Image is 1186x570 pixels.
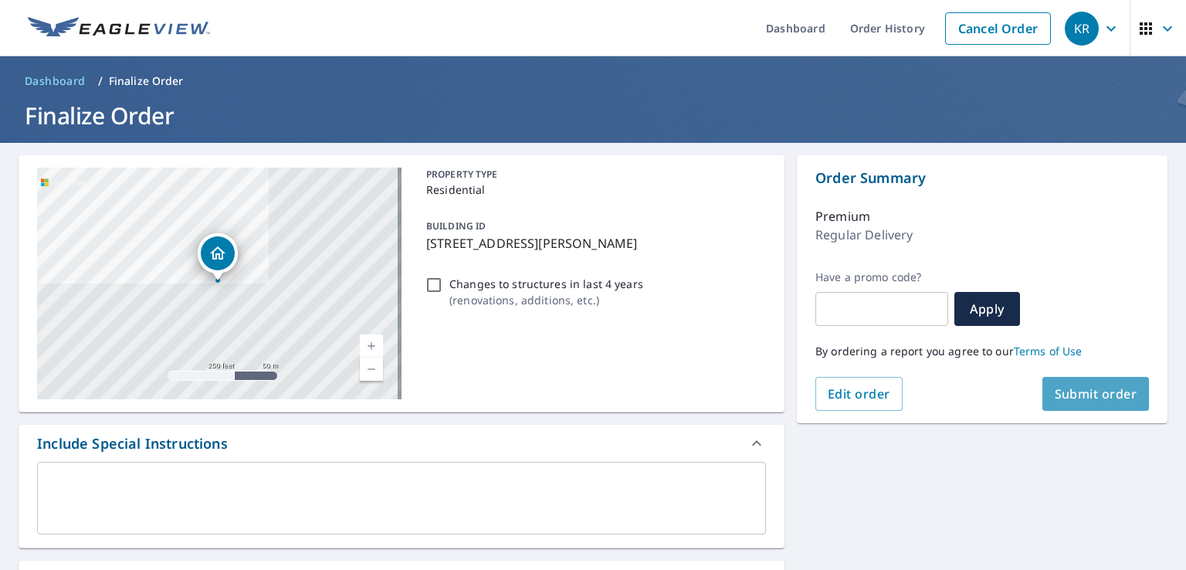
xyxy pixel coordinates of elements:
p: Order Summary [815,168,1149,188]
p: [STREET_ADDRESS][PERSON_NAME] [426,234,760,253]
div: Include Special Instructions [37,433,228,454]
button: Submit order [1042,377,1150,411]
button: Apply [954,292,1020,326]
div: Dropped pin, building 1, Residential property, 50 Hilden St Kings Park, NY 11754 [198,233,238,281]
label: Have a promo code? [815,270,948,284]
nav: breadcrumb [19,69,1167,93]
img: EV Logo [28,17,210,40]
li: / [98,72,103,90]
h1: Finalize Order [19,100,1167,131]
p: Finalize Order [109,73,184,89]
span: Dashboard [25,73,86,89]
span: Submit order [1055,385,1137,402]
p: Premium [815,207,870,226]
p: ( renovations, additions, etc. ) [449,292,643,308]
p: Changes to structures in last 4 years [449,276,643,292]
a: Dashboard [19,69,92,93]
span: Edit order [828,385,890,402]
p: By ordering a report you agree to our [815,344,1149,358]
div: KR [1065,12,1099,46]
p: PROPERTY TYPE [426,168,760,182]
span: Apply [967,300,1008,317]
p: Regular Delivery [815,226,913,244]
div: Include Special Instructions [19,425,784,462]
a: Current Level 17, Zoom Out [360,358,383,381]
a: Terms of Use [1014,344,1083,358]
a: Current Level 17, Zoom In [360,334,383,358]
p: BUILDING ID [426,219,486,232]
p: Residential [426,182,760,198]
a: Cancel Order [945,12,1051,45]
button: Edit order [815,377,903,411]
